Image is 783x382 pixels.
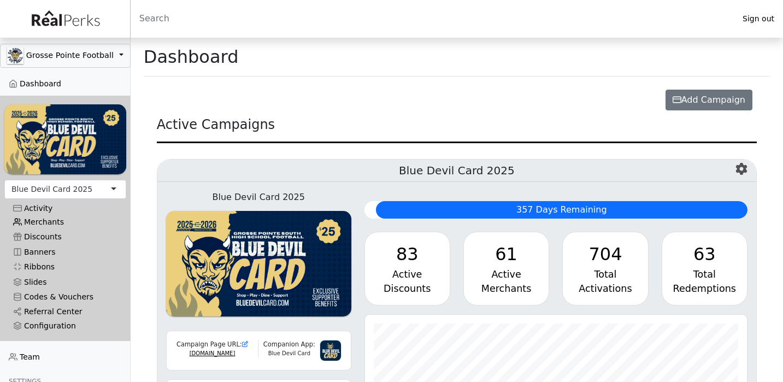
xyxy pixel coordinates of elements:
[258,349,320,357] div: Blue Devil Card
[671,241,738,267] div: 63
[4,304,126,319] a: Referral Center
[734,11,783,26] a: Sign out
[166,191,351,204] div: Blue Devil Card 2025
[4,245,126,260] a: Banners
[666,90,752,110] button: Add Campaign
[7,48,23,64] img: GAa1zriJJmkmu1qRtUwg8x1nQwzlKm3DoqW9UgYl.jpg
[173,340,251,349] div: Campaign Page URL:
[4,215,126,230] a: Merchants
[190,350,236,356] a: [DOMAIN_NAME]
[258,340,320,349] div: Companion App:
[572,241,639,267] div: 704
[671,267,738,281] div: Total
[374,281,441,296] div: Discounts
[374,267,441,281] div: Active
[463,232,549,305] a: 61 Active Merchants
[4,290,126,304] a: Codes & Vouchers
[26,7,104,31] img: real_perks_logo-01.svg
[562,232,648,305] a: 704 Total Activations
[473,281,540,296] div: Merchants
[4,104,126,174] img: WvZzOez5OCqmO91hHZfJL7W2tJ07LbGMjwPPNJwI.png
[4,274,126,289] a: Slides
[364,232,450,305] a: 83 Active Discounts
[157,115,757,143] div: Active Campaigns
[662,232,747,305] a: 63 Total Redemptions
[473,241,540,267] div: 61
[4,230,126,244] a: Discounts
[166,211,351,317] img: WvZzOez5OCqmO91hHZfJL7W2tJ07LbGMjwPPNJwI.png
[11,184,92,195] div: Blue Devil Card 2025
[13,321,117,331] div: Configuration
[144,46,239,67] h1: Dashboard
[572,281,639,296] div: Activations
[131,5,734,32] input: Search
[320,340,341,361] img: 3g6IGvkLNUf97zVHvl5PqY3f2myTnJRpqDk2mpnC.png
[572,267,639,281] div: Total
[157,160,756,182] h5: Blue Devil Card 2025
[4,260,126,274] a: Ribbons
[473,267,540,281] div: Active
[671,281,738,296] div: Redemptions
[374,241,441,267] div: 83
[13,204,117,213] div: Activity
[376,201,747,219] div: 357 Days Remaining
